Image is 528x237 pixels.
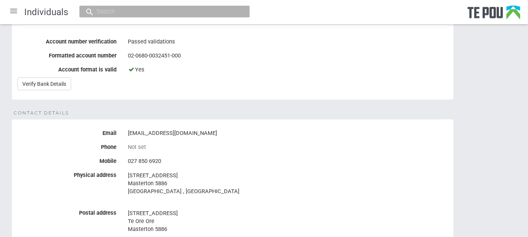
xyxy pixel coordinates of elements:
[12,207,122,216] label: Postal address
[12,50,122,59] label: Formatted account number
[12,141,122,150] label: Phone
[14,110,69,116] span: Contact details
[94,8,227,15] input: Search
[12,169,122,178] label: Physical address
[12,155,122,164] label: Mobile
[128,127,448,140] div: [EMAIL_ADDRESS][DOMAIN_NAME]
[128,64,448,76] div: Yes
[128,155,448,168] div: 027 850 6920
[128,144,448,150] div: Not set
[128,50,448,62] div: 02-0680-0032451-000
[12,64,122,73] label: Account format is valid
[128,36,448,48] div: Passed validations
[12,36,122,45] label: Account number verification
[12,127,122,136] label: Email
[128,209,448,233] address: [STREET_ADDRESS] Te Ore Ore Masterton 5886
[17,77,71,90] a: Verify Bank Details
[128,172,448,195] address: [STREET_ADDRESS] Masterton 5886 [GEOGRAPHIC_DATA] , [GEOGRAPHIC_DATA]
